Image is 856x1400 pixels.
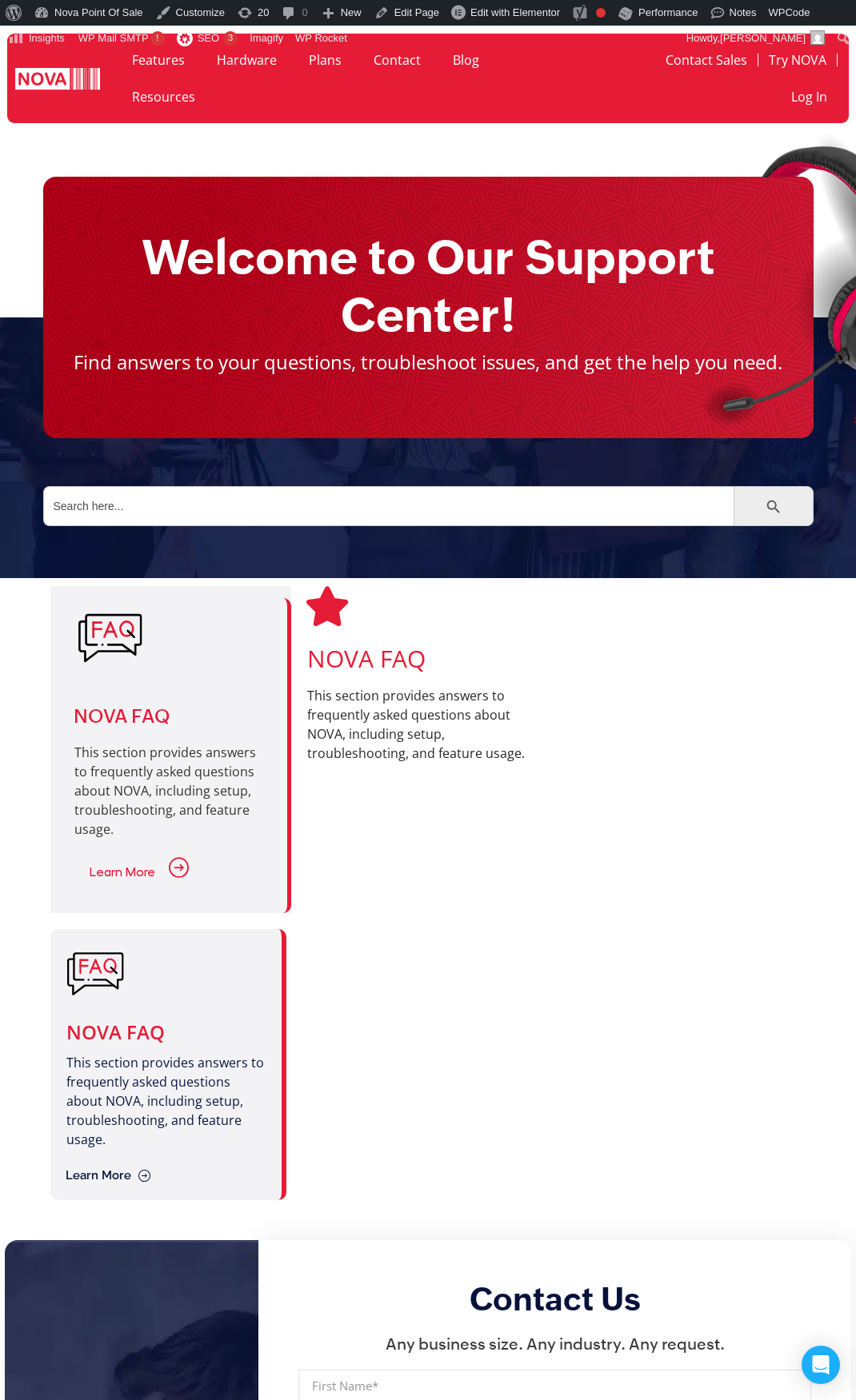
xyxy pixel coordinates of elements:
[781,78,838,115] a: Log In
[66,945,124,1003] a: NOVA FAQ
[66,1053,266,1149] p: This section provides answers to frequently asked questions about NOVA, including setup, troubles...
[59,229,798,344] h2: Welcome to Our Support Center!
[470,6,560,18] span: Edit with Elementor
[765,498,782,516] svg: Search
[29,32,65,44] span: Insights
[802,1346,840,1384] div: Open Intercom Messenger
[681,26,831,51] a: Howdy,
[116,78,211,115] a: Resources
[720,32,806,44] span: [PERSON_NAME]
[66,1170,132,1182] span: Learn More
[150,31,165,46] span: !
[758,42,837,78] a: Try NOVA
[90,866,156,879] span: Learn More
[223,31,238,46] div: 3
[244,26,290,51] a: Imagify
[74,348,782,377] p: Find answers to your questions, troubleshoot issues, and get the help you need.
[15,68,100,92] img: logo white
[307,586,347,626] a: NOVA FAQ
[293,42,358,78] a: Plans
[198,32,219,44] span: SEO
[437,42,495,78] a: Blog
[43,486,734,526] input: Search here...
[602,42,838,115] nav: Menu
[298,1280,811,1318] h3: Contact Us
[358,42,437,78] a: Contact
[66,1170,159,1182] a: Learn More
[74,855,202,889] a: Learn More
[201,42,293,78] a: Hardware
[74,743,264,839] div: This section provides answers to frequently asked questions about NOVA, including setup, troubles...
[74,705,170,727] span: NOVA FAQ
[307,642,426,675] a: NOVA FAQ
[66,1019,165,1045] a: NOVA FAQ
[290,26,354,51] a: WP Rocket
[78,606,142,670] img: Faq icon (1)
[116,42,585,115] nav: Menu
[307,686,549,763] p: This section provides answers to frequently asked questions about NOVA, including setup, troubles...
[596,8,606,18] div: Focus keyphrase not set
[655,42,758,78] a: Contact Sales
[298,1334,811,1354] h2: Any business size. Any industry. Any request.
[73,26,171,51] a: WP Mail SMTP
[116,42,201,78] a: Features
